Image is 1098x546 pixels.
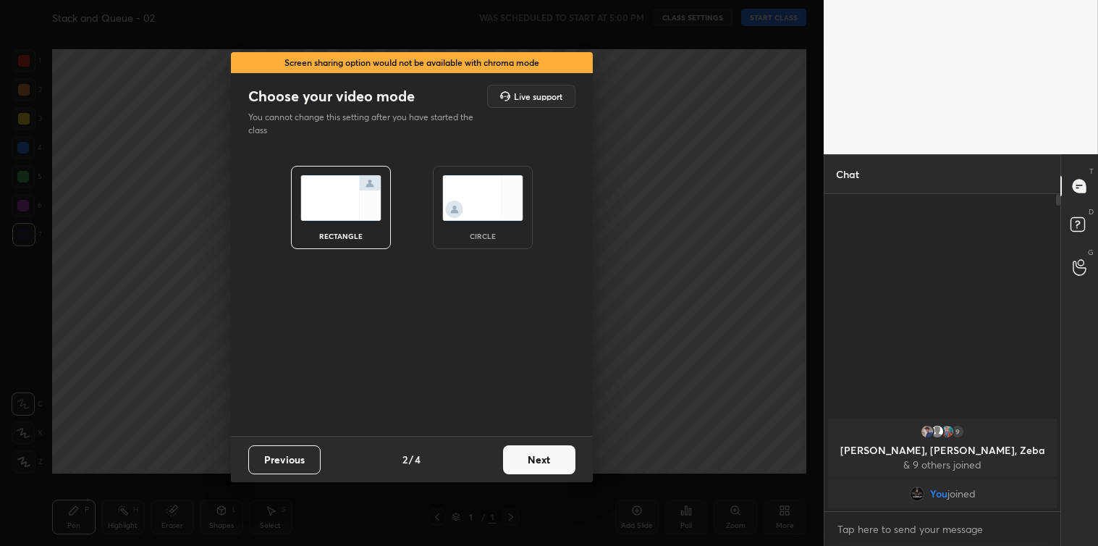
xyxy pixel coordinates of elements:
h2: Choose your video mode [248,87,415,106]
div: Screen sharing option would not be available with chroma mode [231,52,593,73]
img: e60519a4c4f740609fbc41148676dd3d.jpg [909,487,924,501]
button: Next [503,445,575,474]
div: rectangle [312,232,370,240]
h4: 2 [402,452,407,467]
p: T [1089,166,1094,177]
p: Chat [824,155,871,193]
p: You cannot change this setting after you have started the class [248,111,483,137]
p: D [1089,206,1094,217]
span: joined [947,488,975,500]
div: grid [824,416,1060,511]
img: default.png [930,424,945,439]
span: You [929,488,947,500]
div: circle [454,232,512,240]
p: G [1088,247,1094,258]
button: Previous [248,445,321,474]
h4: 4 [415,452,421,467]
img: circleScreenIcon.acc0effb.svg [442,175,523,221]
h4: / [409,452,413,467]
img: 3 [920,424,934,439]
img: normalScreenIcon.ae25ed63.svg [300,175,381,221]
p: & 9 others joined [837,459,1048,471]
h5: Live support [514,92,562,101]
img: 34637210e6164a55b8bee0100a32b17f.31097142_3 [940,424,955,439]
p: [PERSON_NAME], [PERSON_NAME], Zeba [837,445,1048,456]
div: 9 [950,424,965,439]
